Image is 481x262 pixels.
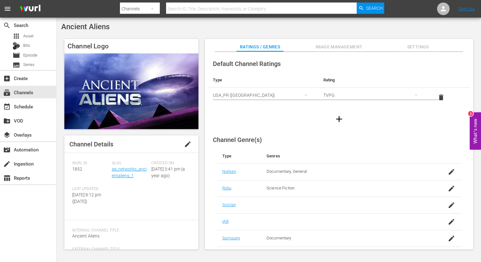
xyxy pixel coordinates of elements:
span: menu [4,5,11,13]
button: delete [434,90,449,105]
button: Search [357,3,384,14]
div: Bits [13,42,20,50]
span: [DATE] 3:41 pm (a year ago) [151,166,185,178]
span: Reports [3,174,11,182]
span: Default Channel Ratings [213,60,281,68]
span: Schedule [3,103,11,111]
span: [DATE] 8:12 pm ([DATE]) [72,192,101,204]
span: Overlays [3,131,11,139]
th: Type [217,149,262,164]
span: Series [13,61,20,69]
div: TVPG [323,86,424,104]
a: ae_networks_ancientaliens_1 [112,166,147,178]
a: Sign Out [459,6,475,11]
span: Wurl ID: [72,161,109,166]
span: Search [366,3,383,14]
span: Asset [23,33,34,39]
span: Automation [3,146,11,154]
span: Channel Genre(s) [213,136,262,144]
span: Channel Details [69,140,113,148]
span: Channels [3,89,11,96]
th: Type [208,73,318,88]
span: Created On: [151,161,188,166]
span: Bits [23,42,30,49]
span: Search [3,22,11,29]
th: Genres [262,149,435,164]
span: Episode [23,52,37,58]
a: Sinclair [222,202,236,207]
span: Series [23,62,35,68]
span: Ancient Aliens [72,233,100,238]
div: USA_PR ([GEOGRAPHIC_DATA]) [213,86,313,104]
span: delete [437,94,445,101]
a: Samsung [222,236,240,240]
span: Last Updated: [72,187,109,192]
h4: Channel Logo [64,39,198,53]
span: Internal Channel Title: [72,228,187,233]
th: Rating [318,73,429,88]
span: VOD [3,117,11,125]
button: edit [180,137,195,152]
img: ans4CAIJ8jUAAAAAAAAAAAAAAAAAAAAAAAAgQb4GAAAAAAAAAAAAAAAAAAAAAAAAJMjXAAAAAAAAAAAAAAAAAAAAAAAAgAT5G... [15,2,45,16]
span: Ratings / Genres [236,43,284,51]
span: edit [184,140,192,148]
span: 1852 [72,166,82,172]
a: Nielsen [222,169,236,174]
span: Asset [13,32,20,40]
table: simple table [208,73,470,107]
span: Image Management [316,43,363,51]
span: Slug: [112,161,148,166]
span: External Channel Title: [72,247,187,252]
span: Create [3,75,11,82]
span: Ancient Aliens [61,22,110,31]
span: Settings [394,43,441,51]
a: Roku [222,186,231,190]
a: IAB [222,219,228,224]
span: Ingestion [3,160,11,168]
img: Ancient Aliens [64,53,198,129]
div: 2 [468,111,473,116]
button: Open Feedback Widget [470,112,481,150]
span: Episode [13,52,20,59]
